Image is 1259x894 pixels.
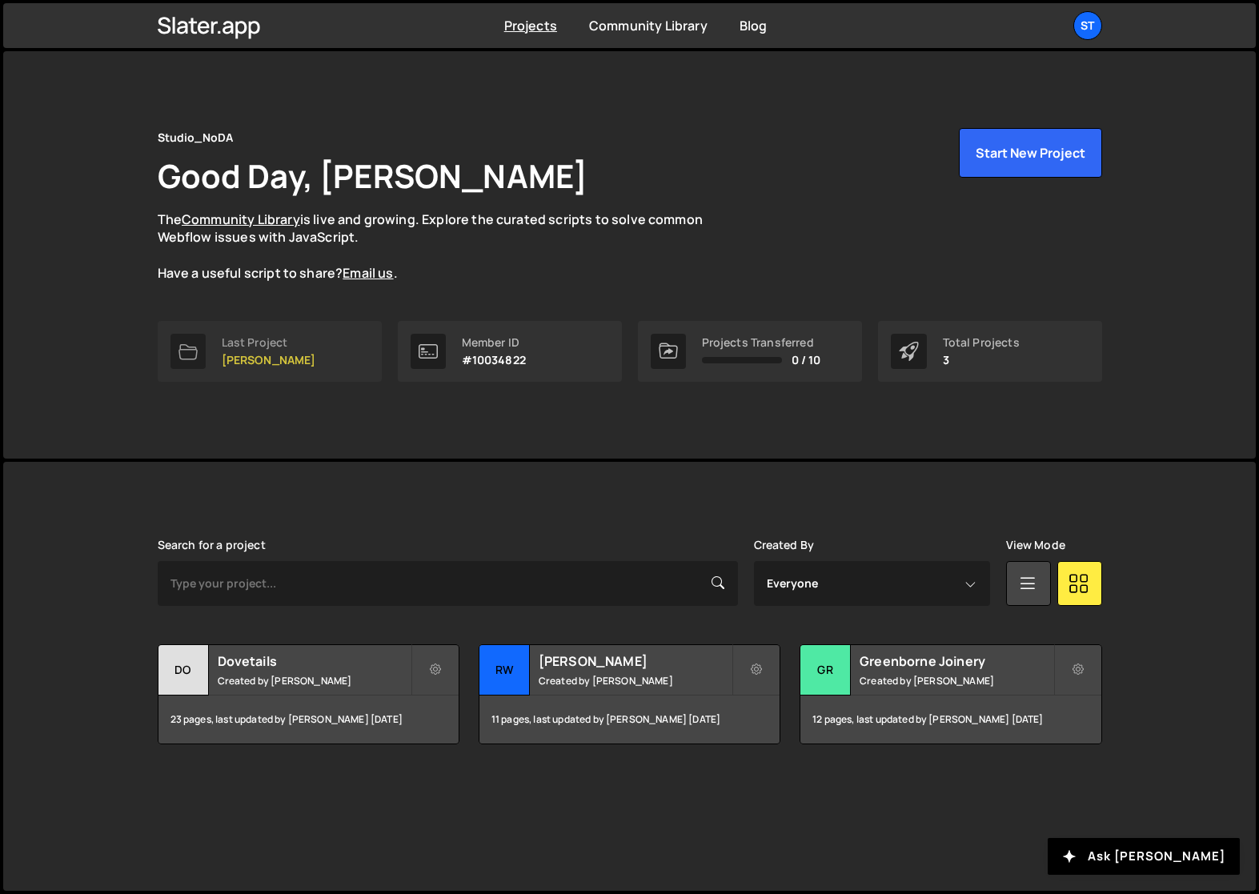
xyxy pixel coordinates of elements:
[740,17,768,34] a: Blog
[589,17,708,34] a: Community Library
[158,321,382,382] a: Last Project [PERSON_NAME]
[943,354,1020,367] p: 3
[343,264,393,282] a: Email us
[158,561,738,606] input: Type your project...
[479,644,780,744] a: RW [PERSON_NAME] Created by [PERSON_NAME] 11 pages, last updated by [PERSON_NAME] [DATE]
[1006,539,1065,551] label: View Mode
[539,674,732,688] small: Created by [PERSON_NAME]
[218,652,411,670] h2: Dovetails
[800,645,851,696] div: Gr
[158,644,459,744] a: Do Dovetails Created by [PERSON_NAME] 23 pages, last updated by [PERSON_NAME] [DATE]
[800,696,1101,744] div: 12 pages, last updated by [PERSON_NAME] [DATE]
[158,210,734,283] p: The is live and growing. Explore the curated scripts to solve common Webflow issues with JavaScri...
[943,336,1020,349] div: Total Projects
[462,354,526,367] p: #10034822
[222,336,316,349] div: Last Project
[158,645,209,696] div: Do
[479,645,530,696] div: RW
[158,154,588,198] h1: Good Day, [PERSON_NAME]
[860,674,1053,688] small: Created by [PERSON_NAME]
[959,128,1102,178] button: Start New Project
[702,336,821,349] div: Projects Transferred
[222,354,316,367] p: [PERSON_NAME]
[158,128,234,147] div: Studio_NoDA
[504,17,557,34] a: Projects
[754,539,815,551] label: Created By
[860,652,1053,670] h2: Greenborne Joinery
[182,210,300,228] a: Community Library
[539,652,732,670] h2: [PERSON_NAME]
[158,539,266,551] label: Search for a project
[218,674,411,688] small: Created by [PERSON_NAME]
[1048,838,1240,875] button: Ask [PERSON_NAME]
[479,696,780,744] div: 11 pages, last updated by [PERSON_NAME] [DATE]
[792,354,821,367] span: 0 / 10
[800,644,1101,744] a: Gr Greenborne Joinery Created by [PERSON_NAME] 12 pages, last updated by [PERSON_NAME] [DATE]
[1073,11,1102,40] a: St
[158,696,459,744] div: 23 pages, last updated by [PERSON_NAME] [DATE]
[462,336,526,349] div: Member ID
